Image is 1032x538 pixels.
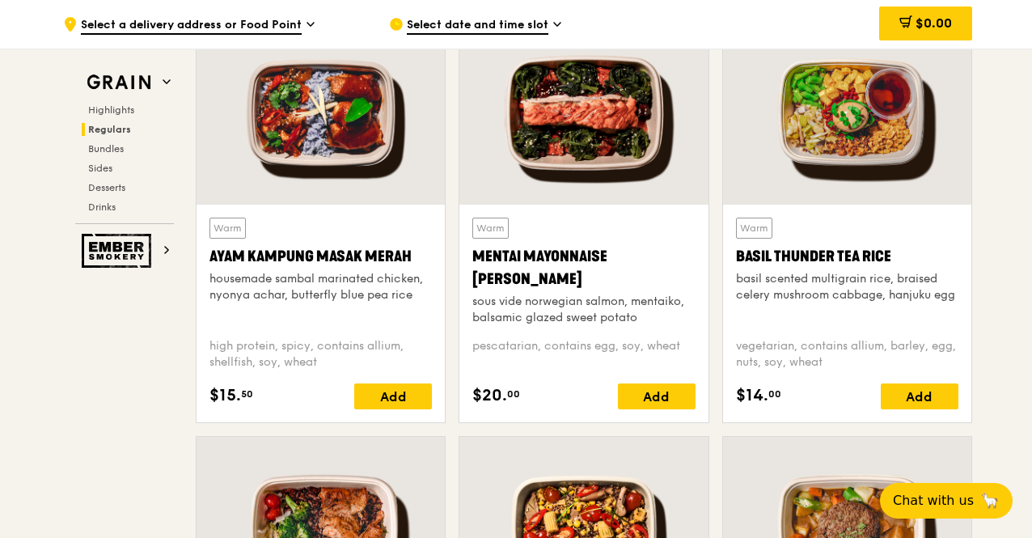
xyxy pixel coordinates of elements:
span: $14. [736,383,768,408]
div: basil scented multigrain rice, braised celery mushroom cabbage, hanjuku egg [736,271,958,303]
img: Ember Smokery web logo [82,234,156,268]
span: Bundles [88,143,124,155]
span: 00 [507,388,520,400]
div: Mentai Mayonnaise [PERSON_NAME] [472,245,695,290]
div: Add [618,383,696,409]
div: vegetarian, contains allium, barley, egg, nuts, soy, wheat [736,338,958,371]
div: Ayam Kampung Masak Merah [209,245,432,268]
img: Grain web logo [82,68,156,97]
span: $0.00 [916,15,952,31]
span: Highlights [88,104,134,116]
div: Warm [472,218,509,239]
span: 🦙 [980,491,1000,510]
div: sous vide norwegian salmon, mentaiko, balsamic glazed sweet potato [472,294,695,326]
div: housemade sambal marinated chicken, nyonya achar, butterfly blue pea rice [209,271,432,303]
div: Warm [736,218,772,239]
span: Select a delivery address or Food Point [81,17,302,35]
span: Sides [88,163,112,174]
button: Chat with us🦙 [880,483,1013,519]
span: 50 [241,388,253,400]
span: Chat with us [893,491,974,510]
span: Select date and time slot [407,17,548,35]
span: 00 [768,388,781,400]
span: Desserts [88,182,125,193]
span: $15. [209,383,241,408]
div: Add [881,383,958,409]
span: Drinks [88,201,116,213]
span: $20. [472,383,507,408]
div: Basil Thunder Tea Rice [736,245,958,268]
div: Add [354,383,432,409]
div: pescatarian, contains egg, soy, wheat [472,338,695,371]
div: high protein, spicy, contains allium, shellfish, soy, wheat [209,338,432,371]
div: Warm [209,218,246,239]
span: Regulars [88,124,131,135]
